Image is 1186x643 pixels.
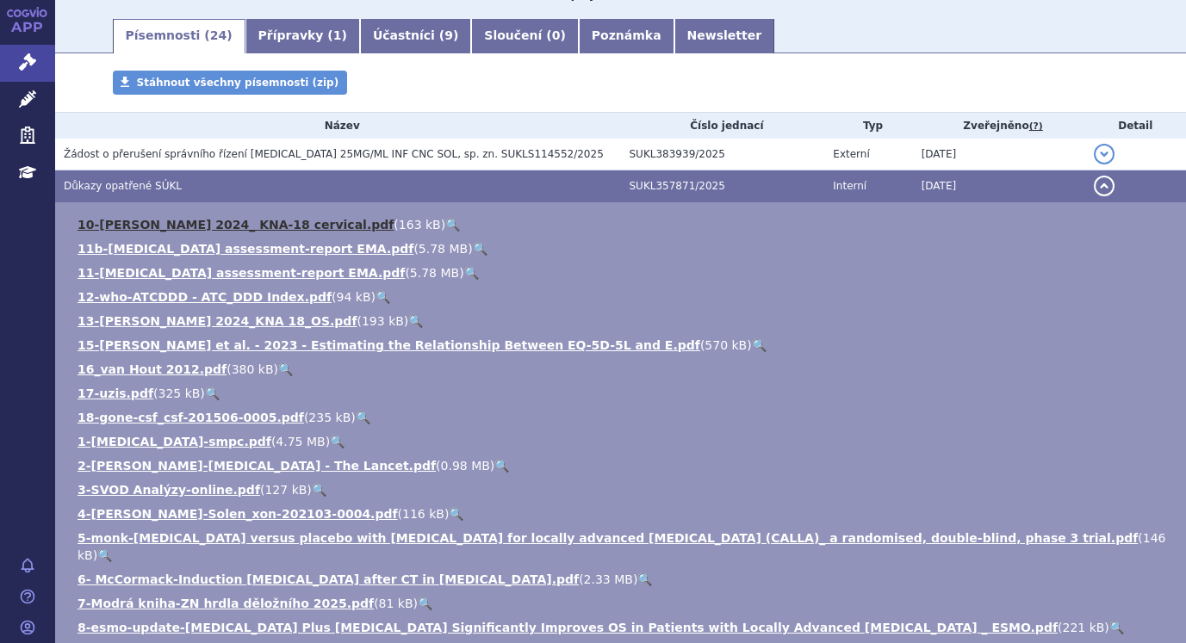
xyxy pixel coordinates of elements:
[360,19,471,53] a: Účastníci (9)
[78,218,394,232] a: 10-[PERSON_NAME] 2024_ KNA-18 cervical.pdf
[376,290,390,304] a: 🔍
[78,435,271,448] a: 1-[MEDICAL_DATA]-smpc.pdf
[833,148,869,160] span: Externí
[78,386,153,400] a: 17-uzis.pdf
[445,218,460,232] a: 🔍
[637,572,652,586] a: 🔍
[137,77,339,89] span: Stáhnout všechny písemnosti (zip)
[362,314,404,328] span: 193 kB
[471,19,578,53] a: Sloučení (0)
[64,148,604,160] span: Žádost o přerušení správního řízení Keytruda 25MG/ML INF CNC SOL, sp. zn. SUKLS114552/2025
[408,314,423,328] a: 🔍
[158,386,200,400] span: 325 kB
[78,216,1169,233] li: ( )
[78,266,405,280] a: 11-[MEDICAL_DATA] assessment-report EMA.pdf
[410,266,459,280] span: 5.78 MB
[278,362,293,376] a: 🔍
[402,507,444,521] span: 116 kB
[356,411,370,424] a: 🔍
[913,113,1085,139] th: Zveřejněno
[78,242,413,256] a: 11b-[MEDICAL_DATA] assessment-report EMA.pdf
[78,288,1169,306] li: ( )
[78,595,1169,612] li: ( )
[78,529,1169,564] li: ( )
[78,264,1169,281] li: ( )
[78,409,1169,426] li: ( )
[97,548,112,562] a: 🔍
[232,362,274,376] span: 380 kB
[113,19,245,53] a: Písemnosti (24)
[78,507,398,521] a: 4-[PERSON_NAME]-Solen_xon-202103-0004.pdf
[55,113,621,139] th: Název
[308,411,351,424] span: 235 kB
[78,483,260,497] a: 3-SVOD Analýzy-online.pdf
[78,531,1138,545] a: 5-monk-[MEDICAL_DATA] versus placebo with [MEDICAL_DATA] for locally advanced [MEDICAL_DATA] (CAL...
[78,338,700,352] a: 15-[PERSON_NAME] et al. - 2023 - Estimating the Relationship Between EQ-5D-5L and E.pdf
[113,71,348,95] a: Stáhnout všechny písemnosti (zip)
[399,218,441,232] span: 163 kB
[833,180,866,192] span: Interní
[78,481,1169,498] li: ( )
[78,459,436,473] a: 2-[PERSON_NAME]-[MEDICAL_DATA] - The Lancet.pdf
[674,19,775,53] a: Newsletter
[78,457,1169,474] li: ( )
[78,571,1169,588] li: ( )
[824,113,912,139] th: Typ
[78,240,1169,257] li: ( )
[705,338,747,352] span: 570 kB
[752,338,767,352] a: 🔍
[333,28,342,42] span: 1
[78,314,357,328] a: 13-[PERSON_NAME] 2024_KNA 18_OS.pdf
[1109,621,1124,634] a: 🔍
[78,531,1166,562] span: 146 kB
[494,459,509,473] a: 🔍
[78,361,1169,378] li: ( )
[78,411,304,424] a: 18-gone-csf_csf-201506-0005.pdf
[337,290,371,304] span: 94 kB
[78,385,1169,402] li: ( )
[1062,621,1104,634] span: 221 kB
[210,28,227,42] span: 24
[621,170,825,202] td: SUKL357871/2025
[78,312,1169,330] li: ( )
[584,572,633,586] span: 2.33 MB
[449,507,463,521] a: 🔍
[1094,144,1115,164] button: detail
[64,180,182,192] span: Důkazy opatřené SÚKL
[464,266,479,280] a: 🔍
[913,170,1085,202] td: [DATE]
[444,28,453,42] span: 9
[78,621,1058,634] a: 8-esmo-update-[MEDICAL_DATA] Plus [MEDICAL_DATA] Significantly Improves OS in Patients with Local...
[78,337,1169,354] li: ( )
[621,113,825,139] th: Číslo jednací
[418,597,432,610] a: 🔍
[78,597,374,610] a: 7-Modrá kniha-ZN hrdla děložního 2025.pdf
[78,433,1169,450] li: ( )
[78,572,579,586] a: 6- McCormack-Induction [MEDICAL_DATA] after CT in [MEDICAL_DATA].pdf
[264,483,307,497] span: 127 kB
[78,619,1169,636] li: ( )
[473,242,487,256] a: 🔍
[579,19,674,53] a: Poznámka
[621,139,825,170] td: SUKL383939/2025
[245,19,360,53] a: Přípravky (1)
[1029,121,1043,133] abbr: (?)
[78,505,1169,522] li: ( )
[552,28,561,42] span: 0
[913,139,1085,170] td: [DATE]
[419,242,468,256] span: 5.78 MB
[441,459,490,473] span: 0.98 MB
[205,386,220,400] a: 🔍
[379,597,413,610] span: 81 kB
[312,483,326,497] a: 🔍
[330,435,345,448] a: 🔍
[1085,113,1186,139] th: Detail
[276,435,325,448] span: 4.75 MB
[1094,176,1115,196] button: detail
[78,362,227,376] a: 16_van Hout 2012.pdf
[78,290,332,304] a: 12-who-ATCDDD - ATC_DDD Index.pdf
